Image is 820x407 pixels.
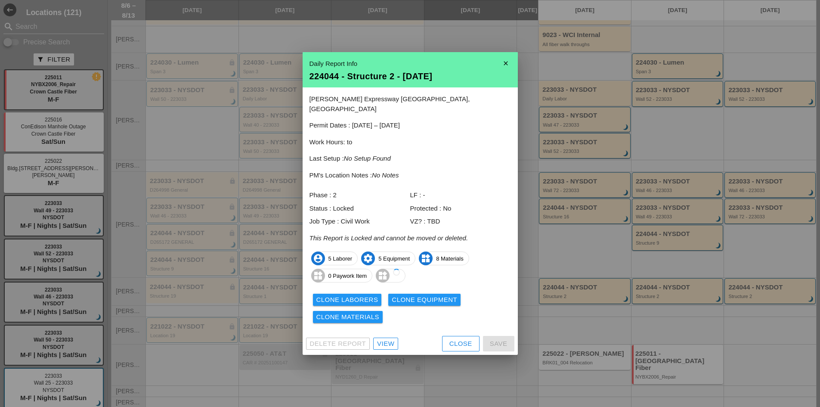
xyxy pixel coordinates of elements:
span: 0 Paywork Item [312,269,372,283]
p: Permit Dates : [DATE] – [DATE] [309,121,511,130]
div: Protected : No [410,204,511,214]
div: LF : - [410,190,511,200]
div: Job Type : Civil Work [309,217,410,227]
p: Work Hours: to [309,137,511,147]
i: No Notes [372,171,399,179]
div: 224044 - Structure 2 - [DATE] [309,72,511,81]
div: Status : Locked [309,204,410,214]
i: This Report is Locked and cannot be moved or deleted. [309,234,468,242]
i: widgets [376,269,390,283]
div: Daily Report Info [309,59,511,69]
p: [PERSON_NAME] Expressway [GEOGRAPHIC_DATA], [GEOGRAPHIC_DATA] [309,94,511,114]
button: Clone Laborers [313,294,382,306]
i: No Setup Found [344,155,391,162]
i: account_circle [311,252,325,265]
button: Clone Materials [313,311,383,323]
a: View [373,338,398,350]
i: widgets [311,269,325,283]
span: 8 Materials [419,252,469,265]
div: Phase : 2 [309,190,410,200]
div: Close [449,339,472,349]
button: Clone Equipment [388,294,461,306]
div: Clone Materials [316,312,380,322]
span: 5 Equipment [362,252,415,265]
i: settings [361,252,375,265]
p: Last Setup : [309,154,511,164]
i: widgets [419,252,433,265]
div: Clone Laborers [316,295,378,305]
button: Close [442,336,480,351]
div: View [377,339,394,349]
div: Clone Equipment [392,295,457,305]
div: VZ? : TBD [410,217,511,227]
p: PM's Location Notes : [309,171,511,180]
i: close [497,55,514,72]
span: 5 Laborer [312,252,358,265]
